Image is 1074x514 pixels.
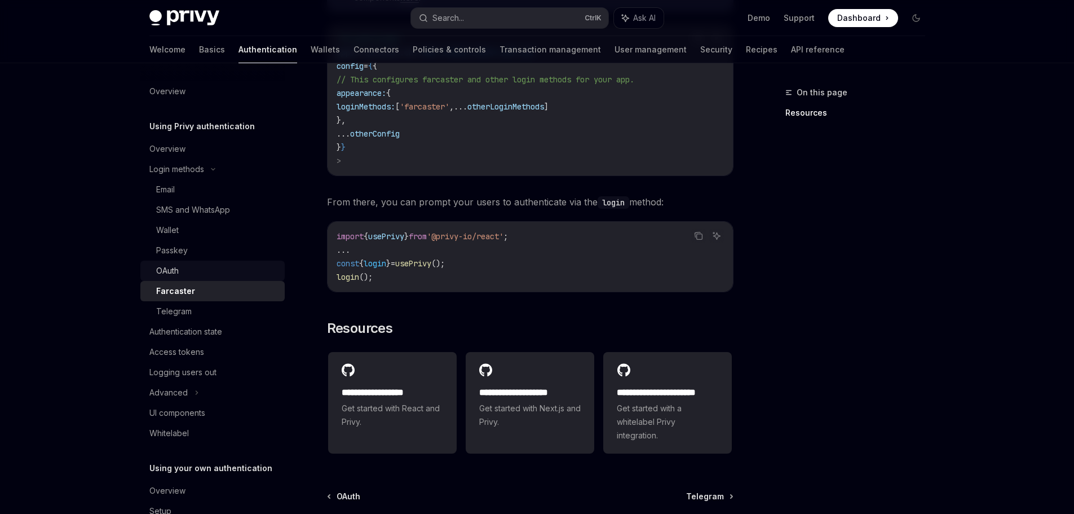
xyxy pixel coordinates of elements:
[373,61,377,71] span: {
[454,102,467,112] span: ...
[140,179,285,200] a: Email
[686,491,724,502] span: Telegram
[432,11,464,25] div: Search...
[149,406,205,420] div: UI components
[149,120,255,133] h5: Using Privy authentication
[386,88,391,98] span: {
[337,156,341,166] span: >
[337,245,350,255] span: ...
[337,129,350,139] span: ...
[748,12,770,24] a: Demo
[140,342,285,362] a: Access tokens
[140,362,285,383] a: Logging users out
[337,88,386,98] span: appearance:
[413,36,486,63] a: Policies & controls
[353,36,399,63] a: Connectors
[156,183,175,196] div: Email
[140,281,285,301] a: Farcaster
[395,258,431,269] span: usePrivy
[791,36,845,63] a: API reference
[238,36,297,63] a: Authentication
[156,284,195,298] div: Farcaster
[391,258,395,269] span: =
[140,261,285,281] a: OAuth
[368,231,404,241] span: usePrivy
[709,229,724,243] button: Ask AI
[431,258,445,269] span: ();
[479,402,581,429] span: Get started with Next.js and Privy.
[311,36,340,63] a: Wallets
[337,231,364,241] span: import
[368,61,373,71] span: {
[149,484,185,498] div: Overview
[341,142,346,152] span: }
[156,223,179,237] div: Wallet
[328,491,360,502] a: OAuth
[503,231,508,241] span: ;
[797,86,847,99] span: On this page
[337,102,395,112] span: loginMethods:
[500,36,601,63] a: Transaction management
[359,272,373,282] span: ();
[149,142,185,156] div: Overview
[149,386,188,399] div: Advanced
[828,9,898,27] a: Dashboard
[140,200,285,220] a: SMS and WhatsApp
[337,491,360,502] span: OAuth
[342,402,443,429] span: Get started with React and Privy.
[140,240,285,261] a: Passkey
[337,61,364,71] span: config
[337,115,346,125] span: },
[149,427,189,440] div: Whitelabel
[359,258,364,269] span: {
[364,258,386,269] span: login
[409,231,427,241] span: from
[907,9,925,27] button: Toggle dark mode
[149,85,185,98] div: Overview
[140,481,285,501] a: Overview
[156,244,188,257] div: Passkey
[156,264,179,278] div: OAuth
[400,102,449,112] span: 'farcaster'
[617,402,718,442] span: Get started with a whitelabel Privy integration.
[598,196,629,209] code: login
[337,142,341,152] span: }
[140,403,285,423] a: UI components
[784,12,815,24] a: Support
[700,36,732,63] a: Security
[837,12,881,24] span: Dashboard
[327,319,393,337] span: Resources
[337,258,359,269] span: const
[427,231,503,241] span: '@privy-io/react'
[149,345,204,359] div: Access tokens
[785,104,934,122] a: Resources
[467,102,544,112] span: otherLoginMethods
[364,61,368,71] span: =
[449,102,454,112] span: ,
[691,229,706,243] button: Copy the contents from the code block
[337,74,634,85] span: // This configures farcaster and other login methods for your app.
[386,258,391,269] span: }
[746,36,777,63] a: Recipes
[140,322,285,342] a: Authentication state
[156,203,230,217] div: SMS and WhatsApp
[350,129,400,139] span: otherConfig
[140,301,285,322] a: Telegram
[364,231,368,241] span: {
[633,12,656,24] span: Ask AI
[544,102,549,112] span: ]
[395,102,400,112] span: [
[149,162,204,176] div: Login methods
[156,305,192,318] div: Telegram
[149,36,185,63] a: Welcome
[199,36,225,63] a: Basics
[585,14,602,23] span: Ctrl K
[337,272,359,282] span: login
[149,366,216,379] div: Logging users out
[140,139,285,159] a: Overview
[327,194,733,210] span: From there, you can prompt your users to authenticate via the method:
[140,81,285,102] a: Overview
[614,8,664,28] button: Ask AI
[686,491,732,502] a: Telegram
[140,423,285,443] a: Whitelabel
